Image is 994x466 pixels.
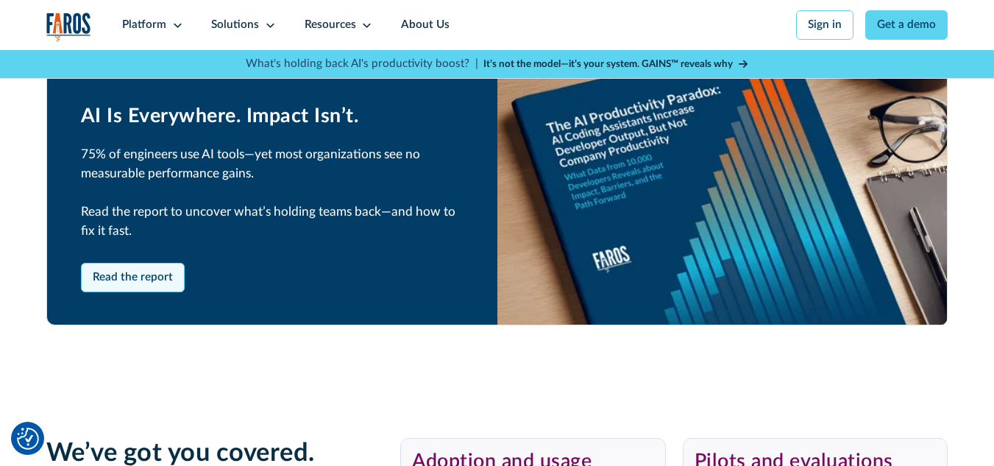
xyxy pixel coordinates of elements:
[81,145,464,240] p: 75% of engineers use AI tools—yet most organizations see no measurable performance gains. Read th...
[46,13,91,42] img: Logo of the analytics and reporting company Faros.
[46,13,91,42] a: home
[211,17,259,34] div: Solutions
[865,10,948,40] a: Get a demo
[483,57,748,71] a: It’s not the model—it’s your system. GAINS™ reveals why
[305,17,356,34] div: Resources
[17,428,39,450] img: Revisit consent button
[81,263,185,292] a: Read the report
[81,105,464,128] h2: AI Is Everywhere. Impact Isn’t.
[17,428,39,450] button: Cookie Settings
[122,17,166,34] div: Platform
[497,72,948,325] img: AI Productivity Paradox Report 2025
[483,59,733,69] strong: It’s not the model—it’s your system. GAINS™ reveals why
[796,10,854,40] a: Sign in
[246,56,478,73] p: What's holding back AI's productivity boost? |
